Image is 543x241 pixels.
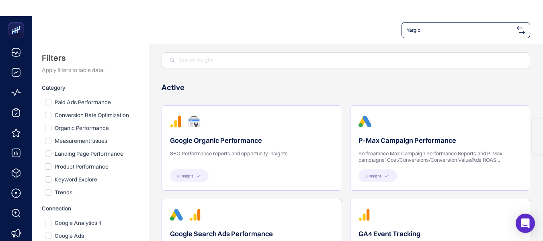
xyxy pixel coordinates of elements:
label: Product Performance [55,163,109,171]
label: Google Analytics 4 [55,219,102,227]
button: 8 Insight [359,169,397,182]
label: Category [42,84,149,92]
label: Paid Ads Performance [55,98,111,106]
img: svg%3e [517,26,525,34]
h2: Filters [42,52,149,64]
button: 0 Insight [170,169,209,182]
input: Search Insight [179,56,522,64]
span: Yargıcı [407,27,514,33]
label: Conversion Rate Optimization [55,111,129,119]
h1: Active [162,81,530,93]
label: Google Ads [55,232,84,240]
h2: Google Organic Performance [170,136,334,145]
label: Measurement Issues [55,137,107,145]
span: 0 Insight [177,173,193,179]
img: Search Insight [170,58,175,63]
div: Open Intercom Messenger [516,214,535,233]
label: Keyword Explore [55,175,97,183]
label: Organic Performance [55,124,109,132]
p: SEO Performance reports and opportunity insights [170,150,334,157]
label: Connection [42,204,149,212]
label: Trends [55,188,72,196]
span: 8 Insight [365,173,381,179]
h2: P-Max Campaign Performance [359,136,522,145]
p: Perfroamnce Max Campaign Performance Reports and P-Max campaigns' Cost/Conversions/Conversion Val... [359,150,522,163]
h2: GA4 Event Tracking [359,229,522,239]
label: Landing Page Performance [55,150,123,158]
span: Apply filters to table data. [42,66,149,74]
h2: Google Search Ads Performance [170,229,334,239]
